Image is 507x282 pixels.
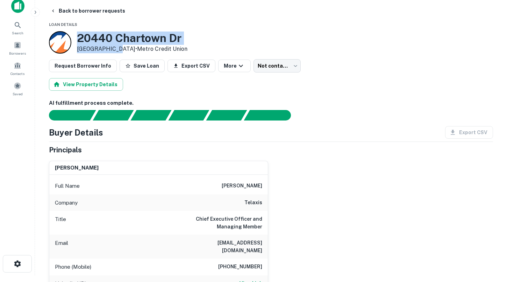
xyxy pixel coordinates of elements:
[9,50,26,56] span: Borrowers
[55,182,80,190] p: Full Name
[55,164,99,172] h6: [PERSON_NAME]
[218,60,251,72] button: More
[2,79,33,98] a: Saved
[55,199,78,207] p: Company
[2,18,33,37] a: Search
[472,226,507,260] iframe: Chat Widget
[77,32,187,45] h3: 20440 Chartown Dr
[10,71,24,76] span: Contacts
[178,215,262,231] h6: Chief Executive Officer and Managing Member
[55,215,66,231] p: Title
[2,59,33,78] a: Contacts
[93,110,134,121] div: Your request is received and processing...
[48,5,128,17] button: Back to borrower requests
[120,60,165,72] button: Save Loan
[254,59,301,73] div: Not contacted
[206,110,247,121] div: Principals found, still searching for contact information. This may take time...
[49,60,117,72] button: Request Borrower Info
[55,239,68,254] p: Email
[49,126,103,139] h4: Buyer Details
[222,182,262,190] h6: [PERSON_NAME]
[178,239,262,254] h6: [EMAIL_ADDRESS][DOMAIN_NAME]
[12,30,23,36] span: Search
[49,145,82,155] h5: Principals
[49,78,123,91] button: View Property Details
[137,46,187,52] a: Metro Credit Union
[2,39,33,57] a: Borrowers
[41,110,93,121] div: Sending borrower request to AI...
[130,110,171,121] div: Documents found, AI parsing details...
[168,110,209,121] div: Principals found, AI now looking for contact information...
[55,263,91,271] p: Phone (Mobile)
[244,199,262,207] h6: telaxis
[167,60,215,72] button: Export CSV
[13,91,23,97] span: Saved
[244,110,299,121] div: AI fulfillment process complete.
[218,263,262,271] h6: [PHONE_NUMBER]
[49,22,77,27] span: Loan Details
[77,45,187,53] p: [GEOGRAPHIC_DATA] •
[49,99,493,107] h6: AI fulfillment process complete.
